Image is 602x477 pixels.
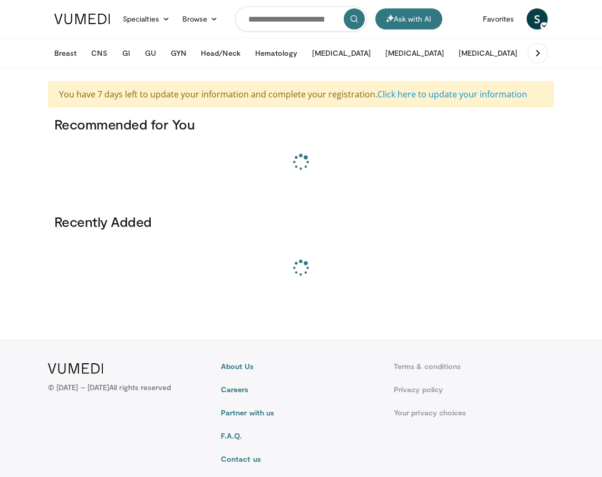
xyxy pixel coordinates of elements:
[379,43,450,64] button: [MEDICAL_DATA]
[375,8,442,29] button: Ask with AI
[48,363,103,374] img: VuMedi Logo
[452,43,523,64] button: [MEDICAL_DATA]
[394,384,554,395] a: Privacy policy
[527,8,548,29] a: S
[176,8,225,29] a: Browse
[221,454,381,464] a: Contact us
[116,8,176,29] a: Specialties
[221,361,381,372] a: About Us
[306,43,377,64] button: [MEDICAL_DATA]
[48,81,554,107] div: You have 7 days left to update your information and complete your registration.
[249,43,304,64] button: Hematology
[54,116,548,133] h3: Recommended for You
[394,361,554,372] a: Terms & conditions
[48,382,171,393] p: © [DATE] – [DATE]
[235,6,367,32] input: Search topics, interventions
[221,408,381,418] a: Partner with us
[85,43,113,64] button: CNS
[221,431,381,441] a: F.A.Q.
[116,43,137,64] button: GI
[477,8,520,29] a: Favorites
[54,213,548,230] h3: Recently Added
[394,408,554,418] a: Your privacy choices
[195,43,247,64] button: Head/Neck
[377,88,527,100] a: Click here to update your information
[54,14,110,24] img: VuMedi Logo
[109,383,171,392] span: All rights reserved
[139,43,162,64] button: GU
[221,384,381,395] a: Careers
[48,43,83,64] button: Breast
[164,43,192,64] button: GYN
